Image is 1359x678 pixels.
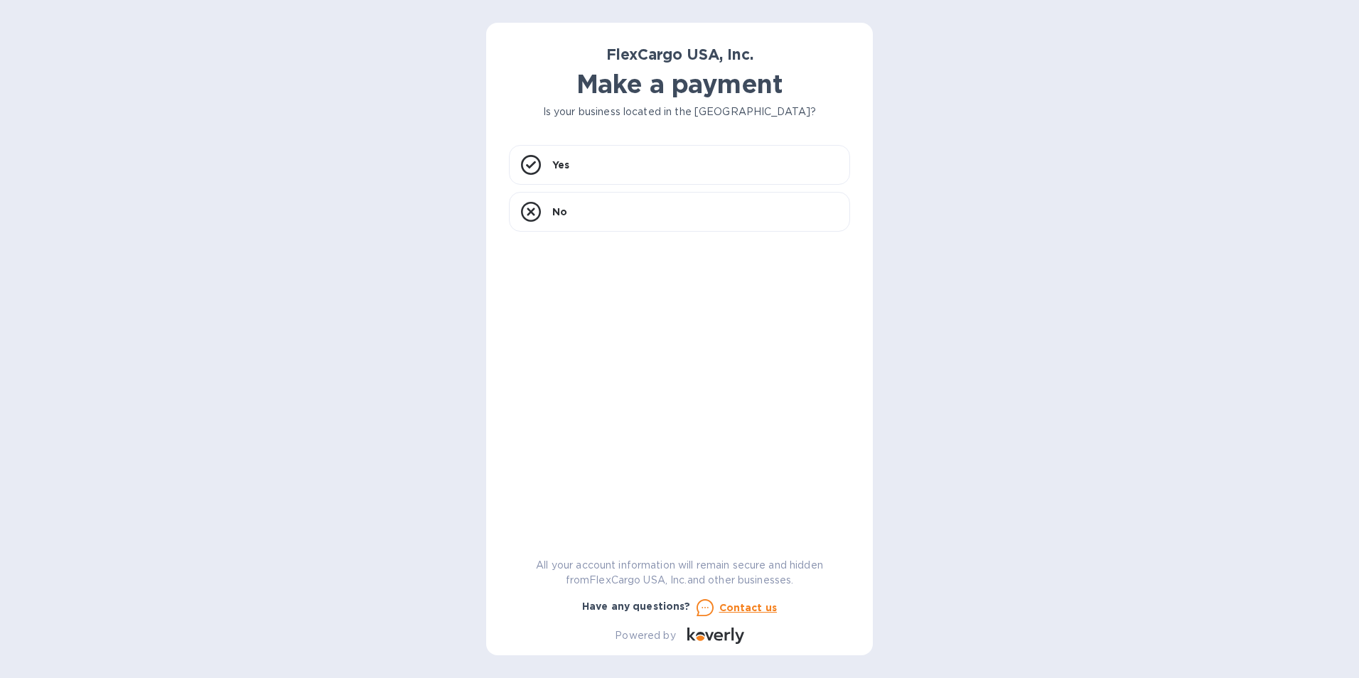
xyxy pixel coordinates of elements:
p: Powered by [615,628,675,643]
u: Contact us [719,602,778,613]
p: All your account information will remain secure and hidden from FlexCargo USA, Inc. and other bus... [509,558,850,588]
p: Yes [552,158,569,172]
h1: Make a payment [509,69,850,99]
b: FlexCargo USA, Inc. [606,45,753,63]
b: Have any questions? [582,601,691,612]
p: No [552,205,567,219]
p: Is your business located in the [GEOGRAPHIC_DATA]? [509,104,850,119]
